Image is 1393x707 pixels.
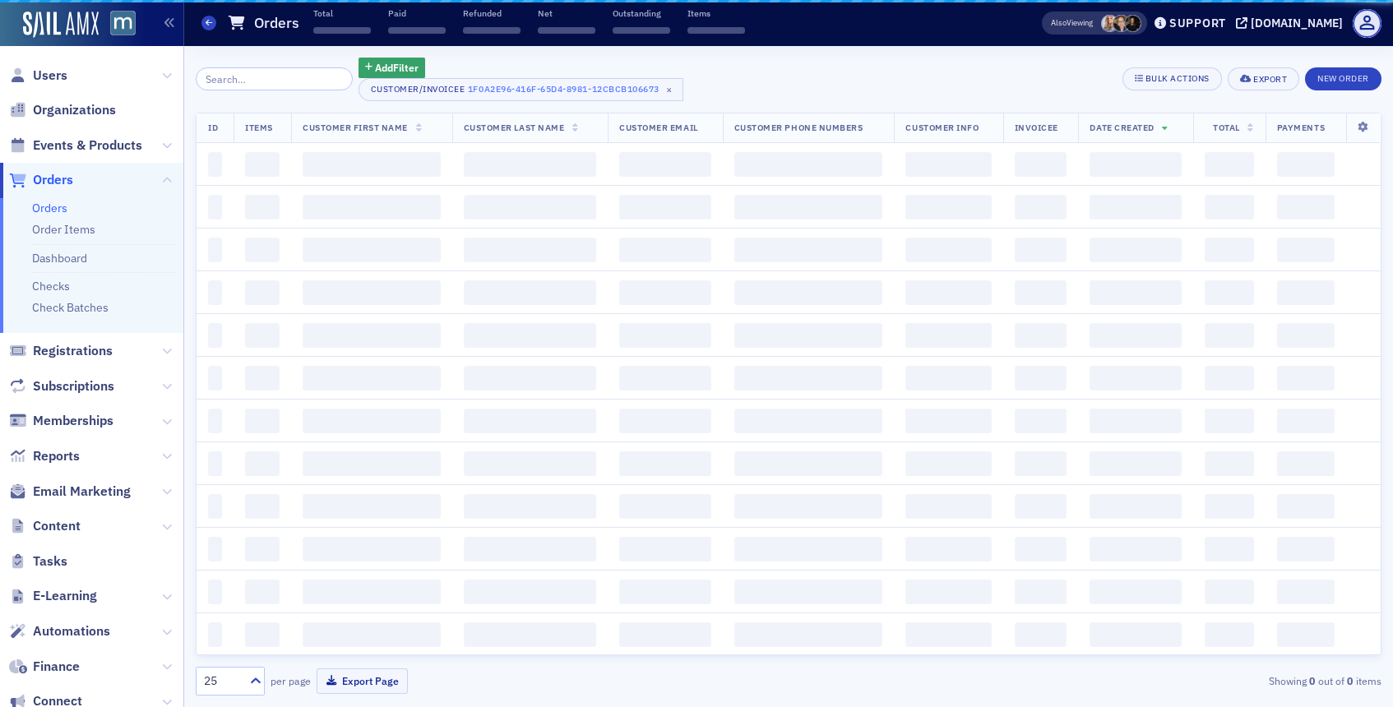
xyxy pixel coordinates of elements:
a: Order Items [32,222,95,237]
span: ‌ [303,622,441,647]
span: ‌ [1205,323,1254,348]
span: ‌ [619,323,711,348]
a: Events & Products [9,136,142,155]
p: Paid [388,7,446,19]
span: ‌ [1015,323,1067,348]
span: ‌ [538,27,595,34]
div: Also [1051,17,1067,28]
span: ‌ [734,494,883,519]
a: Checks [32,279,70,293]
span: Date Created [1090,122,1154,133]
span: ‌ [1277,195,1335,219]
span: ‌ [1090,451,1182,476]
div: [DOMAIN_NAME] [1251,16,1343,30]
span: ‌ [208,494,222,519]
span: ‌ [245,280,280,305]
span: ‌ [303,494,441,519]
span: ‌ [1090,195,1182,219]
span: ‌ [208,280,222,305]
span: ‌ [1090,152,1182,177]
span: ‌ [303,195,441,219]
span: ‌ [905,537,991,561]
span: ‌ [1205,280,1254,305]
span: Content [33,517,81,535]
span: Orders [33,171,73,189]
span: ‌ [464,622,596,647]
p: Outstanding [613,7,670,19]
span: ‌ [1205,537,1254,561]
p: Refunded [463,7,521,19]
span: ‌ [464,366,596,390]
span: ‌ [464,323,596,348]
span: ‌ [1277,537,1335,561]
span: ID [208,122,218,133]
span: ‌ [464,280,596,305]
span: ‌ [905,195,991,219]
span: ‌ [734,280,883,305]
span: ‌ [1090,238,1182,262]
input: Search… [196,67,353,90]
span: ‌ [905,580,991,604]
span: ‌ [1277,323,1335,348]
span: ‌ [619,451,711,476]
span: ‌ [619,494,711,519]
span: ‌ [208,152,222,177]
span: ‌ [1205,622,1254,647]
span: ‌ [1015,195,1067,219]
span: ‌ [1277,238,1335,262]
span: Customer First Name [303,122,408,133]
span: ‌ [619,622,711,647]
span: ‌ [208,366,222,390]
span: ‌ [464,152,596,177]
span: ‌ [905,622,991,647]
img: SailAMX [23,12,99,38]
span: Invoicee [1015,122,1058,133]
a: Orders [9,171,73,189]
span: ‌ [1205,451,1254,476]
span: ‌ [619,409,711,433]
span: ‌ [1090,494,1182,519]
span: ‌ [245,409,280,433]
span: ‌ [905,152,991,177]
span: ‌ [1205,238,1254,262]
span: ‌ [1015,580,1067,604]
span: ‌ [905,238,991,262]
p: Total [313,7,371,19]
span: ‌ [619,152,711,177]
div: 25 [204,672,240,690]
span: ‌ [1277,622,1335,647]
span: ‌ [1090,622,1182,647]
span: ‌ [1277,152,1335,177]
div: Support [1169,16,1226,30]
span: ‌ [687,27,745,34]
span: ‌ [1090,366,1182,390]
span: ‌ [1277,366,1335,390]
span: Customer Phone Numbers [734,122,863,133]
strong: 0 [1307,673,1318,688]
span: ‌ [1277,580,1335,604]
span: ‌ [1205,409,1254,433]
span: Email Marketing [33,483,131,501]
span: ‌ [303,238,441,262]
span: ‌ [1015,152,1067,177]
span: ‌ [463,27,521,34]
span: ‌ [1015,494,1067,519]
span: ‌ [208,195,222,219]
a: Memberships [9,412,113,430]
span: Customer Email [619,122,697,133]
span: ‌ [245,451,280,476]
span: ‌ [303,323,441,348]
span: ‌ [1090,323,1182,348]
span: ‌ [245,580,280,604]
span: ‌ [245,537,280,561]
span: ‌ [245,494,280,519]
span: Add Filter [375,60,419,75]
span: ‌ [1090,580,1182,604]
a: Check Batches [32,300,109,315]
span: Profile [1353,9,1381,38]
a: Users [9,67,67,85]
span: ‌ [208,238,222,262]
span: ‌ [734,580,883,604]
span: Total [1213,122,1240,133]
button: [DOMAIN_NAME] [1236,17,1349,29]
